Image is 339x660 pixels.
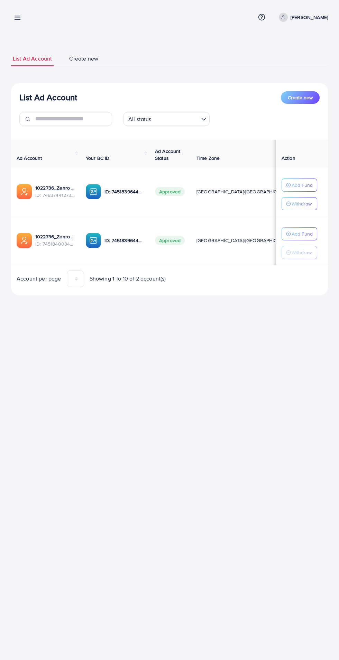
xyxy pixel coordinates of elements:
[282,227,317,240] button: Add Fund
[310,629,334,655] iframe: Chat
[154,113,199,124] input: Search for option
[291,13,328,21] p: [PERSON_NAME]
[155,187,185,196] span: Approved
[281,91,320,104] button: Create new
[288,94,313,101] span: Create new
[196,155,220,162] span: Time Zone
[90,275,166,283] span: Showing 1 To 10 of 2 account(s)
[276,13,328,22] a: [PERSON_NAME]
[282,155,295,162] span: Action
[292,200,312,208] p: Withdraw
[292,230,313,238] p: Add Fund
[196,188,293,195] span: [GEOGRAPHIC_DATA]/[GEOGRAPHIC_DATA]
[282,197,317,210] button: Withdraw
[35,192,75,199] span: ID: 7483744127381684241
[13,55,52,63] span: List Ad Account
[282,178,317,192] button: Add Fund
[86,184,101,199] img: ic-ba-acc.ded83a64.svg
[155,236,185,245] span: Approved
[196,237,293,244] span: [GEOGRAPHIC_DATA]/[GEOGRAPHIC_DATA]
[86,233,101,248] img: ic-ba-acc.ded83a64.svg
[69,55,98,63] span: Create new
[127,114,153,124] span: All status
[17,275,61,283] span: Account per page
[17,233,32,248] img: ic-ads-acc.e4c84228.svg
[86,155,110,162] span: Your BC ID
[155,148,181,162] span: Ad Account Status
[104,236,144,245] p: ID: 7451839644771106833
[35,184,75,199] div: <span class='underline'>1022736_Zenro store 2_1742444975814</span></br>7483744127381684241
[19,92,77,102] h3: List Ad Account
[17,155,42,162] span: Ad Account
[292,248,312,257] p: Withdraw
[104,187,144,196] p: ID: 7451839644771106833
[17,184,32,199] img: ic-ads-acc.e4c84228.svg
[35,184,75,191] a: 1022736_Zenro store 2_1742444975814
[292,181,313,189] p: Add Fund
[35,233,75,240] a: 1022736_Zenro store_1735016712629
[35,233,75,247] div: <span class='underline'>1022736_Zenro store_1735016712629</span></br>7451840034455715856
[282,246,317,259] button: Withdraw
[35,240,75,247] span: ID: 7451840034455715856
[123,112,210,126] div: Search for option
